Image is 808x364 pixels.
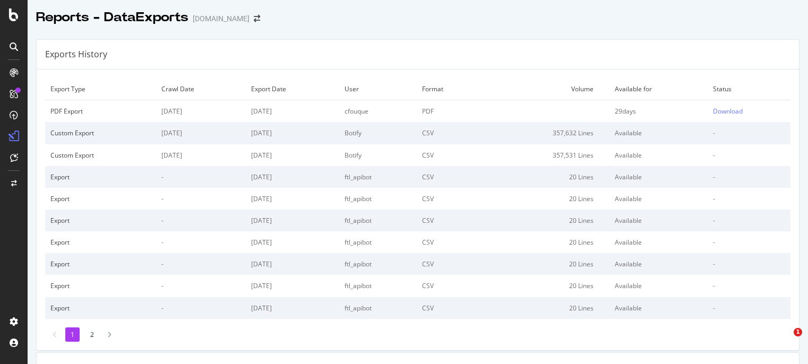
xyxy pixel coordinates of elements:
td: - [708,253,790,275]
td: 20 Lines [482,188,609,210]
td: PDF [417,100,482,123]
td: Botify [339,144,417,166]
td: - [708,144,790,166]
td: ftl_apibot [339,210,417,231]
td: - [156,166,245,188]
div: Available [615,172,702,181]
span: 1 [794,328,802,336]
td: ftl_apibot [339,275,417,297]
li: 1 [65,327,80,342]
div: Available [615,128,702,137]
td: [DATE] [246,144,340,166]
td: - [708,122,790,144]
div: Available [615,194,702,203]
td: - [708,231,790,253]
div: Download [713,107,743,116]
td: [DATE] [246,122,340,144]
div: Available [615,304,702,313]
td: 357,632 Lines [482,122,609,144]
td: 20 Lines [482,231,609,253]
td: [DATE] [246,231,340,253]
td: - [708,275,790,297]
td: CSV [417,166,482,188]
td: Export Type [45,78,156,100]
td: - [156,188,245,210]
td: 20 Lines [482,253,609,275]
td: 20 Lines [482,275,609,297]
td: ftl_apibot [339,297,417,319]
td: User [339,78,417,100]
td: [DATE] [246,188,340,210]
td: CSV [417,188,482,210]
td: - [708,297,790,319]
td: 20 Lines [482,297,609,319]
td: [DATE] [156,100,245,123]
td: [DATE] [246,275,340,297]
td: - [156,210,245,231]
td: Export Date [246,78,340,100]
div: Export [50,304,151,313]
div: Available [615,259,702,268]
a: Download [713,107,785,116]
td: 29 days [609,100,708,123]
div: Available [615,216,702,225]
td: CSV [417,231,482,253]
td: - [156,275,245,297]
td: [DATE] [156,144,245,166]
td: Crawl Date [156,78,245,100]
td: - [708,188,790,210]
td: Available for [609,78,708,100]
td: [DATE] [246,100,340,123]
div: Available [615,238,702,247]
td: ftl_apibot [339,188,417,210]
td: CSV [417,210,482,231]
iframe: Intercom live chat [772,328,797,353]
div: Reports - DataExports [36,8,188,27]
td: ftl_apibot [339,166,417,188]
td: 20 Lines [482,210,609,231]
td: [DATE] [156,122,245,144]
div: Export [50,172,151,181]
div: Export [50,194,151,203]
td: 357,531 Lines [482,144,609,166]
div: Available [615,151,702,160]
td: Botify [339,122,417,144]
div: Export [50,216,151,225]
td: Status [708,78,790,100]
td: Volume [482,78,609,100]
div: Available [615,281,702,290]
td: CSV [417,275,482,297]
div: arrow-right-arrow-left [254,15,260,22]
td: [DATE] [246,297,340,319]
td: [DATE] [246,253,340,275]
td: [DATE] [246,210,340,231]
td: - [156,253,245,275]
div: PDF Export [50,107,151,116]
div: Export [50,238,151,247]
td: - [708,166,790,188]
td: [DATE] [246,166,340,188]
td: ftl_apibot [339,231,417,253]
td: cfouque [339,100,417,123]
div: Export [50,281,151,290]
td: CSV [417,297,482,319]
td: 20 Lines [482,166,609,188]
td: Format [417,78,482,100]
td: CSV [417,253,482,275]
div: Exports History [45,48,107,60]
div: [DOMAIN_NAME] [193,13,250,24]
td: CSV [417,122,482,144]
td: ftl_apibot [339,253,417,275]
td: - [156,231,245,253]
div: Custom Export [50,128,151,137]
td: - [156,297,245,319]
td: CSV [417,144,482,166]
li: 2 [85,327,99,342]
div: Custom Export [50,151,151,160]
div: Export [50,259,151,268]
td: - [708,210,790,231]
